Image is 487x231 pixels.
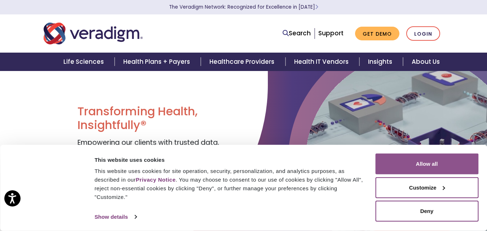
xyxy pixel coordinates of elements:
[94,167,367,201] div: This website uses cookies for site operation, security, personalization, and analytics purposes, ...
[406,26,440,41] a: Login
[201,53,285,71] a: Healthcare Providers
[44,22,143,45] img: Veradigm logo
[403,53,448,71] a: About Us
[318,29,344,37] a: Support
[169,4,318,10] a: The Veradigm Network: Recognized for Excellence in [DATE]Learn More
[285,53,359,71] a: Health IT Vendors
[315,4,318,10] span: Learn More
[94,155,367,164] div: This website uses cookies
[136,177,176,183] a: Privacy Notice
[78,105,238,132] h1: Transforming Health, Insightfully®
[355,27,399,41] a: Get Demo
[375,154,478,174] button: Allow all
[94,212,136,222] a: Show details
[375,201,478,222] button: Deny
[78,138,236,178] span: Empowering our clients with trusted data, insights, and solutions to help reduce costs and improv...
[359,53,403,71] a: Insights
[55,53,115,71] a: Life Sciences
[115,53,201,71] a: Health Plans + Payers
[283,28,311,38] a: Search
[375,177,478,198] button: Customize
